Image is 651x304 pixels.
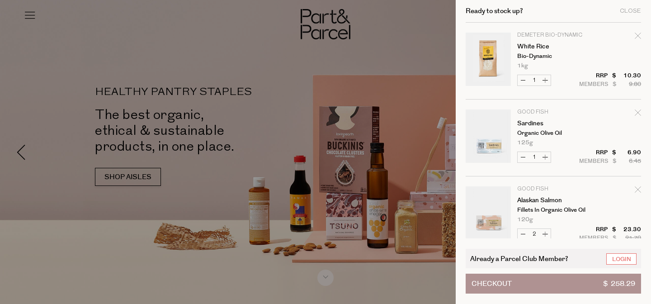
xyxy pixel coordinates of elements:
[635,31,641,43] div: Remove White Rice
[620,8,641,14] div: Close
[528,75,540,85] input: QTY White Rice
[517,186,587,192] p: Good Fish
[472,274,512,293] span: Checkout
[606,253,637,265] a: Login
[517,197,587,204] a: Alaskan Salmon
[517,33,587,38] p: Demeter Bio-Dynamic
[517,63,528,69] span: 1kg
[603,274,635,293] span: $ 258.29
[528,229,540,239] input: QTY Alaskan Salmon
[517,43,587,50] a: White Rice
[517,109,587,115] p: Good Fish
[517,53,587,59] p: Bio-Dynamic
[517,130,587,136] p: Organic Olive Oil
[528,152,540,162] input: QTY Sardines
[466,8,523,14] h2: Ready to stock up?
[635,108,641,120] div: Remove Sardines
[517,140,533,146] span: 125g
[466,274,641,294] button: Checkout$ 258.29
[635,185,641,197] div: Remove Alaskan Salmon
[517,120,587,127] a: Sardines
[517,217,533,223] span: 120g
[470,253,568,264] span: Already a Parcel Club Member?
[517,207,587,213] p: Fillets in Organic Olive Oil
